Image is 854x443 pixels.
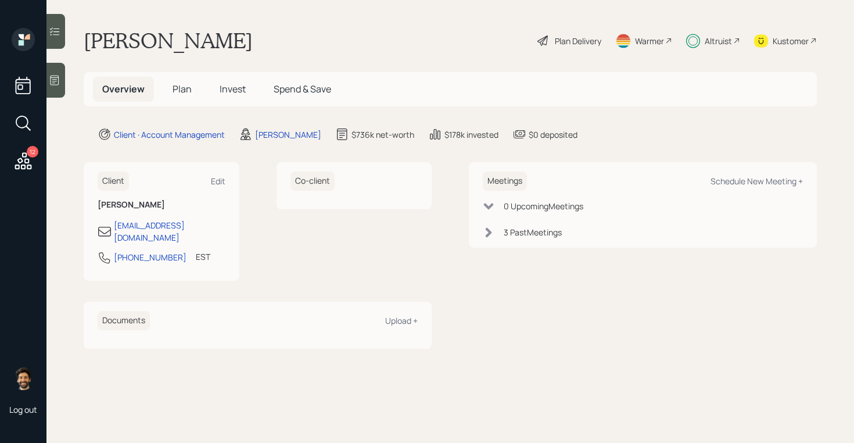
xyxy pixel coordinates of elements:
div: Plan Delivery [555,35,601,47]
span: Invest [220,83,246,95]
h6: Meetings [483,172,527,191]
div: Edit [211,176,225,187]
div: Kustomer [773,35,809,47]
div: $0 deposited [529,128,577,141]
div: EST [196,251,210,263]
div: Schedule New Meeting + [711,176,803,187]
div: 12 [27,146,38,158]
h6: Co-client [290,172,335,191]
div: $178k invested [444,128,498,141]
div: Upload + [385,315,418,326]
span: Spend & Save [274,83,331,95]
div: [PERSON_NAME] [255,128,321,141]
span: Overview [102,83,145,95]
div: 0 Upcoming Meeting s [504,200,583,212]
h6: Client [98,172,129,191]
h6: Documents [98,311,150,330]
div: 3 Past Meeting s [504,226,562,238]
div: Client · Account Management [114,128,225,141]
div: [EMAIL_ADDRESS][DOMAIN_NAME] [114,219,225,244]
div: $736k net-worth [351,128,414,141]
div: [PHONE_NUMBER] [114,251,186,263]
span: Plan [173,83,192,95]
h6: [PERSON_NAME] [98,200,225,210]
div: Warmer [635,35,664,47]
div: Altruist [705,35,732,47]
h1: [PERSON_NAME] [84,28,253,53]
div: Log out [9,404,37,415]
img: eric-schwartz-headshot.png [12,367,35,390]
